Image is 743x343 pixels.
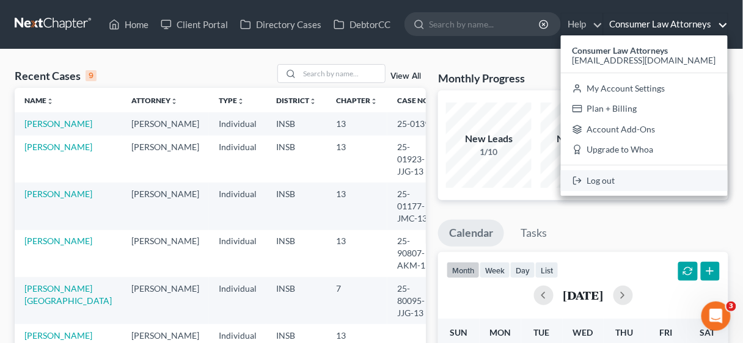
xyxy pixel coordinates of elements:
span: Fri [660,327,673,338]
td: [PERSON_NAME] [122,135,209,182]
td: Individual [209,277,266,324]
div: 9 [86,70,97,81]
a: Typeunfold_more [219,96,244,105]
td: 13 [326,135,387,182]
a: Log out [561,170,728,191]
span: Thu [616,327,634,338]
a: Directory Cases [234,13,328,35]
div: 0/10 [541,146,626,158]
span: Sun [450,327,467,338]
iframe: Intercom live chat [701,301,731,331]
button: day [510,262,535,278]
a: [PERSON_NAME] [24,118,92,129]
td: Individual [209,182,266,229]
button: month [447,262,480,278]
td: [PERSON_NAME] [122,277,209,324]
td: Individual [209,230,266,277]
a: Tasks [510,220,558,247]
a: Account Add-Ons [561,119,728,140]
span: 3 [727,301,736,311]
td: 25-01177-JMC-13 [387,182,446,229]
td: INSB [266,182,326,229]
td: INSB [266,112,326,135]
td: 25-01923-JJG-13 [387,135,446,182]
span: Tue [534,327,550,338]
div: New Clients [541,132,626,146]
a: Help [562,13,602,35]
h3: Monthly Progress [438,71,525,85]
a: [PERSON_NAME] [24,330,92,341]
td: [PERSON_NAME] [122,112,209,135]
i: unfold_more [309,98,317,105]
div: Consumer Law Attorneys [561,35,728,196]
i: unfold_more [46,98,54,105]
td: 25-90807-AKM-13 [387,230,446,277]
a: Home [103,13,155,35]
td: Individual [209,135,266,182]
strong: Consumer Law Attorneys [573,45,668,56]
i: unfold_more [237,98,244,105]
a: DebtorCC [328,13,397,35]
i: unfold_more [370,98,378,105]
div: 1/10 [446,146,532,158]
h2: [DATE] [563,289,604,301]
td: INSB [266,277,326,324]
a: Chapterunfold_more [336,96,378,105]
span: Sat [700,327,716,338]
a: My Account Settings [561,78,728,99]
a: Attorneyunfold_more [131,96,178,105]
td: Individual [209,112,266,135]
td: INSB [266,135,326,182]
span: Mon [489,327,511,338]
td: 13 [326,182,387,229]
input: Search by name... [299,65,385,82]
a: Plan + Billing [561,98,728,119]
td: INSB [266,230,326,277]
td: [PERSON_NAME] [122,230,209,277]
td: 13 [326,112,387,135]
td: 25-01398 [387,112,446,135]
a: Calendar [438,220,504,247]
a: [PERSON_NAME] [24,236,92,246]
a: Client Portal [155,13,234,35]
div: New Leads [446,132,532,146]
td: 7 [326,277,387,324]
td: [PERSON_NAME] [122,182,209,229]
input: Search by name... [429,13,541,35]
a: [PERSON_NAME] [24,142,92,152]
a: Districtunfold_more [276,96,317,105]
span: Wed [573,327,593,338]
button: week [480,262,510,278]
a: [PERSON_NAME][GEOGRAPHIC_DATA] [24,283,112,306]
a: Nameunfold_more [24,96,54,105]
a: Upgrade to Whoa [561,140,728,161]
a: View All [390,72,421,81]
button: list [535,262,558,278]
a: Consumer Law Attorneys [604,13,728,35]
a: [PERSON_NAME] [24,189,92,199]
i: unfold_more [170,98,178,105]
td: 13 [326,230,387,277]
a: Case Nounfold_more [397,96,436,105]
span: [EMAIL_ADDRESS][DOMAIN_NAME] [573,55,716,65]
td: 25-80095-JJG-13 [387,277,446,324]
div: Recent Cases [15,68,97,83]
